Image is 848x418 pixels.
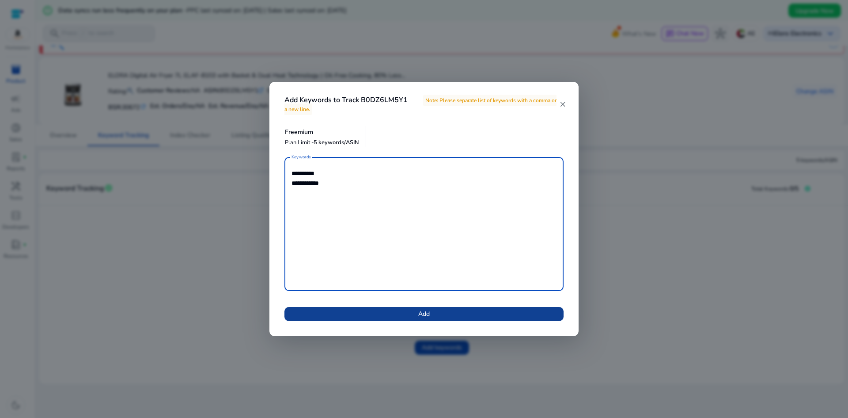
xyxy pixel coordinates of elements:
[559,100,566,108] mat-icon: close
[284,95,556,115] span: Note: Please separate list of keywords with a comma or a new line.
[285,138,359,147] p: Plan Limit -
[291,154,311,160] mat-label: Keywords
[285,129,359,136] h5: Freemium
[284,307,564,321] button: Add
[314,138,359,146] span: 5 keywords/ASIN
[284,96,559,113] h4: Add Keywords to Track B0DZ6LM5Y1
[418,309,430,318] span: Add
